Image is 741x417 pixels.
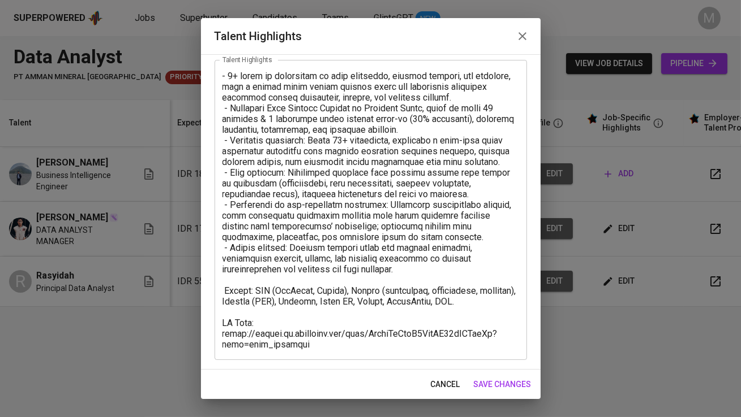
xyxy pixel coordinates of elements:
[431,377,460,392] span: cancel
[222,71,519,350] textarea: - 9+ lorem ip dolorsitam co adip elitseddo, eiusmod tempori, utl etdolore, magn a enimad minim ve...
[215,27,527,45] h2: Talent Highlights
[469,374,536,395] button: save changes
[474,377,532,392] span: save changes
[426,374,465,395] button: cancel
